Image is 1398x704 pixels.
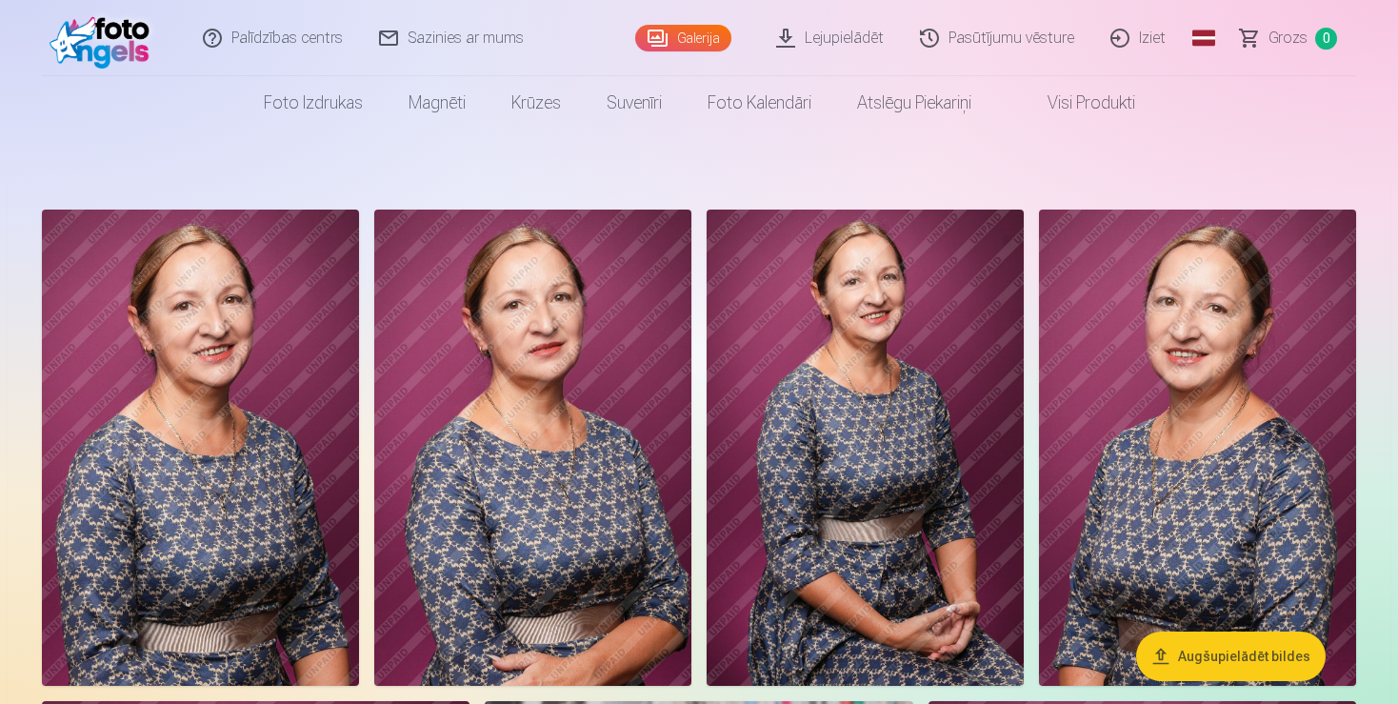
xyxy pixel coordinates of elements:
span: 0 [1315,28,1337,50]
a: Magnēti [386,76,489,130]
a: Foto kalendāri [685,76,834,130]
a: Foto izdrukas [241,76,386,130]
a: Galerija [635,25,731,51]
button: Augšupielādēt bildes [1136,632,1326,681]
span: Grozs [1268,27,1308,50]
img: /fa1 [50,8,159,69]
a: Suvenīri [584,76,685,130]
a: Krūzes [489,76,584,130]
a: Atslēgu piekariņi [834,76,994,130]
a: Visi produkti [994,76,1158,130]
